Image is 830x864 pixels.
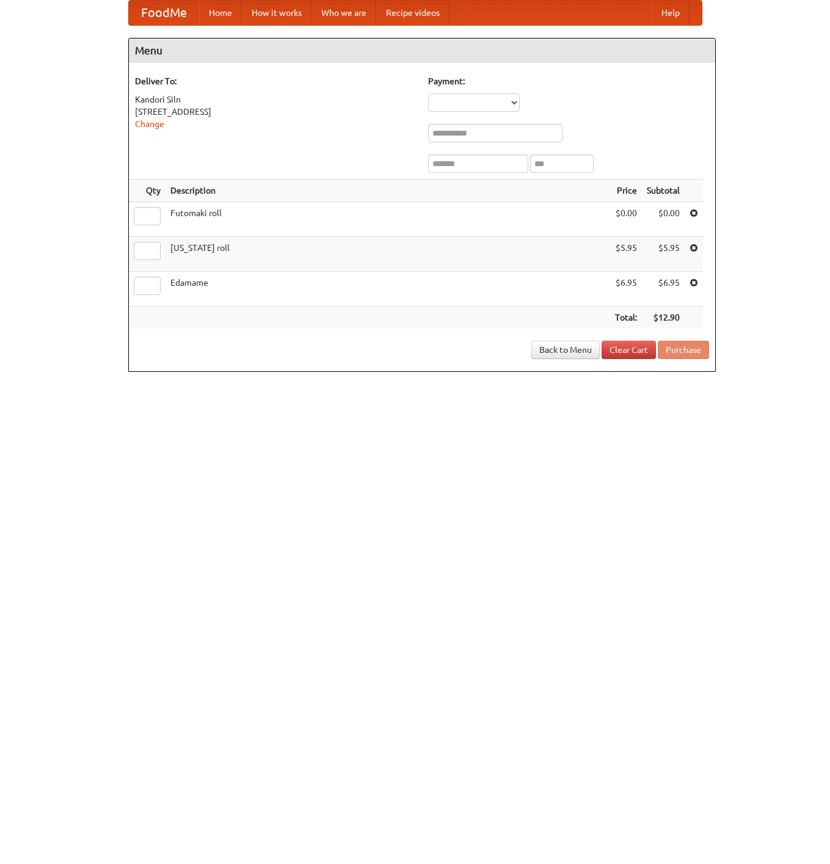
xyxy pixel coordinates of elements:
[129,38,715,63] h4: Menu
[135,106,416,118] div: [STREET_ADDRESS]
[166,202,610,237] td: Futomaki roll
[652,1,690,25] a: Help
[610,307,642,329] th: Total:
[531,341,600,359] a: Back to Menu
[166,180,610,202] th: Description
[199,1,242,25] a: Home
[610,237,642,272] td: $5.95
[610,202,642,237] td: $0.00
[166,272,610,307] td: Edamame
[642,180,685,202] th: Subtotal
[428,75,709,87] h5: Payment:
[642,237,685,272] td: $5.95
[610,272,642,307] td: $6.95
[135,119,164,129] a: Change
[602,341,656,359] a: Clear Cart
[129,180,166,202] th: Qty
[135,75,416,87] h5: Deliver To:
[242,1,311,25] a: How it works
[642,272,685,307] td: $6.95
[376,1,450,25] a: Recipe videos
[129,1,199,25] a: FoodMe
[166,237,610,272] td: [US_STATE] roll
[311,1,376,25] a: Who we are
[135,93,416,106] div: Kandori Siln
[658,341,709,359] button: Purchase
[642,307,685,329] th: $12.90
[610,180,642,202] th: Price
[642,202,685,237] td: $0.00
